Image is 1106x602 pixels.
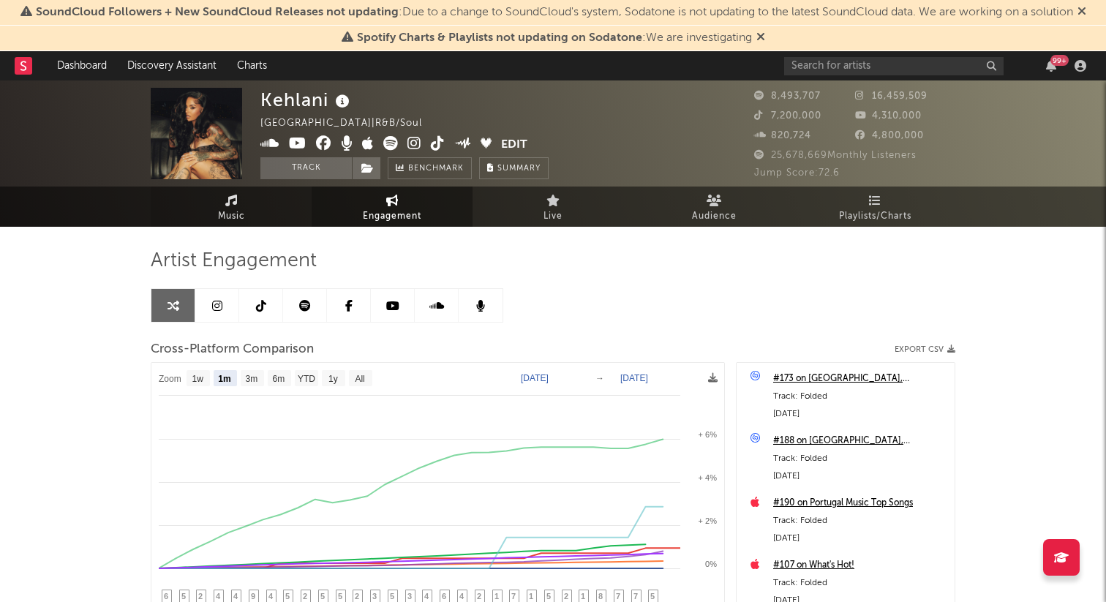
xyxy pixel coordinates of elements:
span: 4 [459,592,464,601]
text: + 6% [699,430,718,439]
text: YTD [298,374,315,384]
div: Track: Folded [773,450,947,467]
button: Track [260,157,352,179]
span: 5 [390,592,394,601]
span: 5 [338,592,342,601]
a: #190 on Portugal Music Top Songs [773,494,947,512]
span: : Due to a change to SoundCloud's system, Sodatone is not updating to the latest SoundCloud data.... [36,7,1073,18]
span: 25,678,669 Monthly Listeners [754,151,917,160]
span: 6 [442,592,446,601]
span: 8,493,707 [754,91,821,101]
a: Charts [227,51,277,80]
div: 99 + [1050,55,1069,66]
button: 99+ [1046,60,1056,72]
div: [DATE] [773,530,947,547]
span: Summary [497,165,541,173]
a: Music [151,187,312,227]
div: Track: Folded [773,574,947,592]
div: Kehlani [260,88,353,112]
span: 8 [598,592,603,601]
span: Cross-Platform Comparison [151,341,314,358]
span: Jump Score: 72.6 [754,168,840,178]
button: Export CSV [895,345,955,354]
a: Engagement [312,187,473,227]
span: 4,800,000 [855,131,924,140]
div: Track: Folded [773,388,947,405]
span: 2 [355,592,359,601]
span: 7 [633,592,638,601]
a: Playlists/Charts [794,187,955,227]
span: 6 [164,592,168,601]
span: 5 [181,592,186,601]
text: 1m [218,374,230,384]
span: 9 [251,592,255,601]
span: Playlists/Charts [839,208,911,225]
input: Search for artists [784,57,1004,75]
text: → [595,373,604,383]
span: 1 [494,592,499,601]
button: Edit [501,136,527,154]
div: [GEOGRAPHIC_DATA] | R&B/Soul [260,115,439,132]
a: Benchmark [388,157,472,179]
span: 4,310,000 [855,111,922,121]
span: 2 [477,592,481,601]
text: Zoom [159,374,181,384]
span: Dismiss [756,32,765,44]
div: [DATE] [773,405,947,423]
span: 820,724 [754,131,811,140]
text: 0% [705,560,717,568]
text: All [355,374,364,384]
span: : We are investigating [357,32,752,44]
span: 3 [407,592,412,601]
span: Dismiss [1077,7,1086,18]
span: 4 [233,592,238,601]
span: 7,200,000 [754,111,821,121]
text: 3m [246,374,258,384]
span: 2 [198,592,203,601]
span: 5 [320,592,325,601]
span: 5 [650,592,655,601]
span: Live [543,208,563,225]
span: Spotify Charts & Playlists not updating on Sodatone [357,32,642,44]
span: Benchmark [408,160,464,178]
a: #188 on [GEOGRAPHIC_DATA], [GEOGRAPHIC_DATA] [773,432,947,450]
span: 2 [564,592,568,601]
span: SoundCloud Followers + New SoundCloud Releases not updating [36,7,399,18]
text: [DATE] [521,373,549,383]
button: Summary [479,157,549,179]
span: 7 [616,592,620,601]
text: 1w [192,374,204,384]
span: Engagement [363,208,421,225]
text: + 2% [699,516,718,525]
span: 16,459,509 [855,91,928,101]
span: 3 [372,592,377,601]
div: Track: Folded [773,512,947,530]
a: #173 on [GEOGRAPHIC_DATA], [GEOGRAPHIC_DATA] [773,370,947,388]
span: 4 [424,592,429,601]
span: 1 [581,592,585,601]
span: 5 [546,592,551,601]
a: Discovery Assistant [117,51,227,80]
a: Dashboard [47,51,117,80]
text: 1y [328,374,338,384]
span: 4 [268,592,273,601]
span: 1 [529,592,533,601]
a: Live [473,187,633,227]
span: 4 [216,592,220,601]
span: Artist Engagement [151,252,317,270]
span: 5 [285,592,290,601]
text: + 4% [699,473,718,482]
span: 7 [511,592,516,601]
span: Audience [692,208,737,225]
span: 2 [303,592,307,601]
div: [DATE] [773,467,947,485]
a: #107 on What's Hot! [773,557,947,574]
text: [DATE] [620,373,648,383]
text: 6m [273,374,285,384]
a: Audience [633,187,794,227]
span: Music [218,208,245,225]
